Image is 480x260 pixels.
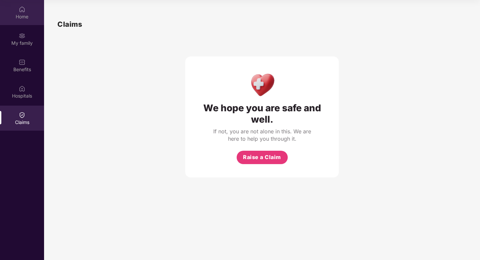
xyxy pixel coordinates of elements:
[237,151,288,164] button: Raise a Claim
[19,32,25,39] img: svg+xml;base64,PHN2ZyB3aWR0aD0iMjAiIGhlaWdodD0iMjAiIHZpZXdCb3g9IjAgMCAyMCAyMCIgZmlsbD0ibm9uZSIgeG...
[19,59,25,66] img: svg+xml;base64,PHN2ZyBpZD0iQmVuZWZpdHMiIHhtbG5zPSJodHRwOi8vd3d3LnczLm9yZy8yMDAwL3N2ZyIgd2lkdGg9Ij...
[199,102,325,125] div: We hope you are safe and well.
[57,19,82,30] h1: Claims
[19,85,25,92] img: svg+xml;base64,PHN2ZyBpZD0iSG9zcGl0YWxzIiB4bWxucz0iaHR0cDovL3d3dy53My5vcmcvMjAwMC9zdmciIHdpZHRoPS...
[19,112,25,118] img: svg+xml;base64,PHN2ZyBpZD0iQ2xhaW0iIHhtbG5zPSJodHRwOi8vd3d3LnczLm9yZy8yMDAwL3N2ZyIgd2lkdGg9IjIwIi...
[248,70,277,99] img: Health Care
[19,6,25,13] img: svg+xml;base64,PHN2ZyBpZD0iSG9tZSIgeG1sbnM9Imh0dHA6Ly93d3cudzMub3JnLzIwMDAvc3ZnIiB3aWR0aD0iMjAiIG...
[212,128,312,142] div: If not, you are not alone in this. We are here to help you through it.
[243,153,281,161] span: Raise a Claim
